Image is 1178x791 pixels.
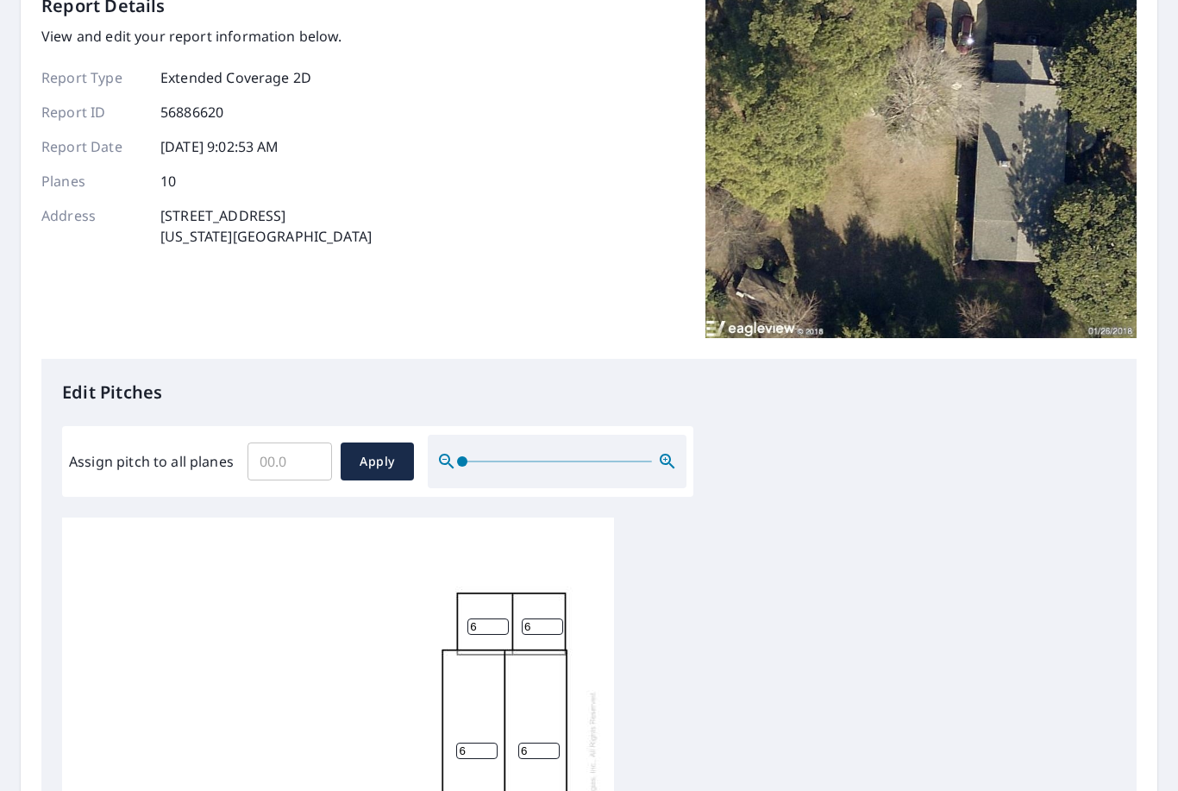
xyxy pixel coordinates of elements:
[41,136,145,157] p: Report Date
[160,171,176,191] p: 10
[160,102,223,122] p: 56886620
[41,205,145,247] p: Address
[41,67,145,88] p: Report Type
[62,380,1116,405] p: Edit Pitches
[341,443,414,480] button: Apply
[41,102,145,122] p: Report ID
[69,451,234,472] label: Assign pitch to all planes
[41,26,372,47] p: View and edit your report information below.
[248,437,332,486] input: 00.0
[160,136,279,157] p: [DATE] 9:02:53 AM
[354,451,400,473] span: Apply
[160,205,372,247] p: [STREET_ADDRESS] [US_STATE][GEOGRAPHIC_DATA]
[41,171,145,191] p: Planes
[160,67,311,88] p: Extended Coverage 2D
